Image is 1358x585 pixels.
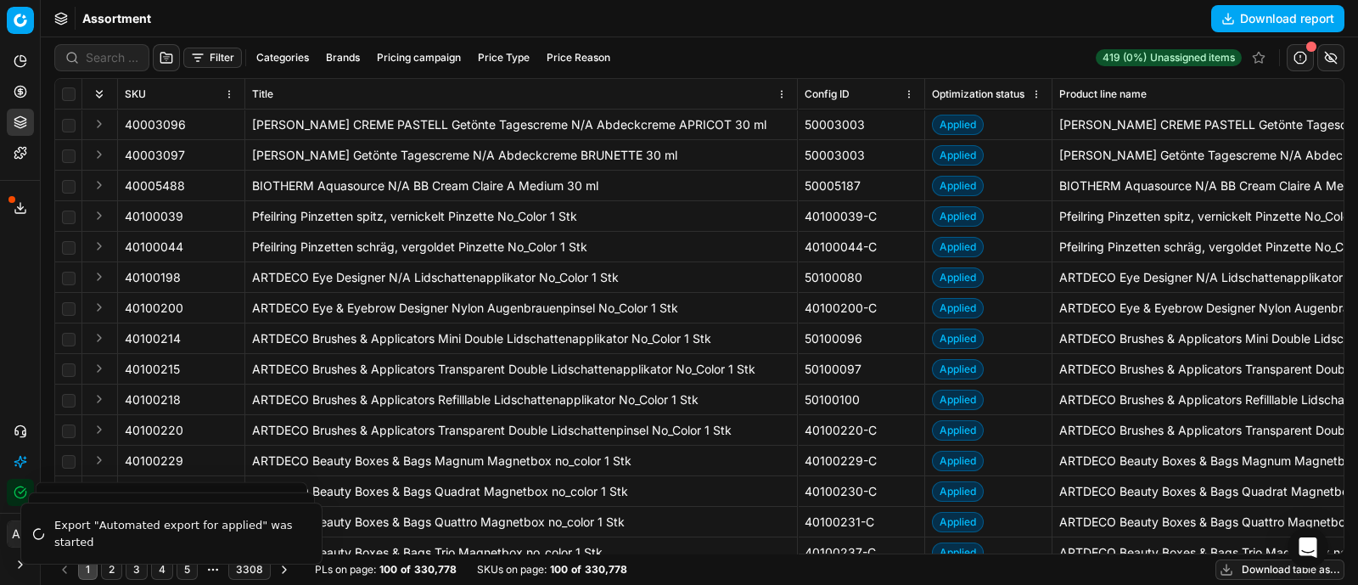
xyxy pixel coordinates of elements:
[932,267,984,288] span: Applied
[932,237,984,257] span: Applied
[1288,527,1328,568] div: Open Intercom Messenger
[1059,87,1147,101] span: Product line name
[125,208,183,225] span: 40100039
[89,358,109,379] button: Expand
[125,422,183,439] span: 40100220
[86,49,138,66] input: Search by SKU or title
[183,48,242,68] button: Filter
[252,87,273,101] span: Title
[805,544,917,561] div: 40100237-C
[252,453,790,470] div: ARTDECO Beauty Boxes & Bags Magnum Magnetbox no_color 1 Stk
[252,361,790,378] div: ARTDECO Brushes & Applicators Transparent Double Lidschattenapplikator No_Color 1 Stk
[805,391,917,408] div: 50100100
[125,239,183,256] span: 40100044
[7,520,34,548] button: AC
[125,391,181,408] span: 40100218
[805,147,917,164] div: 50003003
[932,87,1024,101] span: Optimization status
[932,512,984,532] span: Applied
[125,300,183,317] span: 40100200
[805,300,917,317] div: 40100200-C
[252,239,790,256] div: Pfeilring Pinzetten schräg, vergoldet Pinzette No_Color 1 Stk
[379,563,397,577] strong: 100
[932,481,984,502] span: Applied
[805,116,917,133] div: 50003003
[228,560,271,580] button: 3308
[315,563,376,577] span: PLs on page :
[252,208,790,225] div: Pfeilring Pinzetten spitz, vernickelt Pinzette No_Color 1 Stk
[805,208,917,225] div: 40100039-C
[805,483,917,500] div: 40100230-C
[126,560,148,580] button: 3
[252,514,790,531] div: ARTDECO Beauty Boxes & Bags Quattro Magnetbox no_color 1 Stk
[805,514,917,531] div: 40100231-C
[252,330,790,347] div: ARTDECO Brushes & Applicators Mini Double Lidschattenapplikator No_Color 1 Stk
[82,10,151,27] span: Assortment
[932,451,984,471] span: Applied
[571,563,581,577] strong: of
[177,560,198,580] button: 5
[805,330,917,347] div: 50100096
[932,329,984,349] span: Applied
[805,269,917,286] div: 50100080
[89,389,109,409] button: Expand
[125,116,186,133] span: 40003096
[585,563,627,577] strong: 330,778
[932,115,984,135] span: Applied
[932,359,984,380] span: Applied
[125,269,181,286] span: 40100198
[89,236,109,256] button: Expand
[805,422,917,439] div: 40100220-C
[252,300,790,317] div: ARTDECO Eye & Eyebrow Designer Nylon Augenbrauenpinsel No_Color 1 Stk
[932,298,984,318] span: Applied
[932,176,984,196] span: Applied
[101,560,122,580] button: 2
[1096,49,1242,66] a: 419 (0%)Unassigned items
[540,48,617,68] button: Price Reason
[370,48,468,68] button: Pricing campaign
[252,422,790,439] div: ARTDECO Brushes & Applicators Transparent Double Lidschattenpinsel No_Color 1 Stk
[125,147,185,164] span: 40003097
[805,239,917,256] div: 40100044-C
[932,420,984,441] span: Applied
[54,558,295,582] nav: pagination
[252,483,790,500] div: ARTDECO Beauty Boxes & Bags Quadrat Magnetbox no_color 1 Stk
[125,361,180,378] span: 40100215
[78,560,98,580] button: 1
[932,543,984,563] span: Applied
[82,10,151,27] nav: breadcrumb
[471,48,536,68] button: Price Type
[89,297,109,318] button: Expand
[54,560,75,580] button: Go to previous page
[125,330,181,347] span: 40100214
[89,144,109,165] button: Expand
[89,328,109,348] button: Expand
[319,48,367,68] button: Brands
[125,87,146,101] span: SKU
[805,361,917,378] div: 50100097
[252,544,790,561] div: ARTDECO Beauty Boxes & Bags Trio Magnetbox no_color 1 Stk
[932,206,984,227] span: Applied
[805,177,917,194] div: 50005187
[932,390,984,410] span: Applied
[1211,5,1344,32] button: Download report
[8,521,33,547] span: AC
[250,48,316,68] button: Categories
[414,563,457,577] strong: 330,778
[805,87,850,101] span: Config ID
[89,114,109,134] button: Expand
[89,175,109,195] button: Expand
[1150,51,1235,65] span: Unassigned items
[89,267,109,287] button: Expand
[89,450,109,470] button: Expand
[54,517,301,550] div: Export "Automated export for applied" was started
[89,205,109,226] button: Expand
[252,177,790,194] div: BIOTHERM Aquasource N/A BB Cream Claire A Medium 30 ml
[151,560,173,580] button: 4
[252,269,790,286] div: ARTDECO Eye Designer N/A Lidschattenapplikator No_Color 1 Stk
[932,145,984,166] span: Applied
[252,391,790,408] div: ARTDECO Brushes & Applicators Refilllable Lidschattenapplikator No_Color 1 Stk
[89,84,109,104] button: Expand all
[477,563,547,577] span: SKUs on page :
[89,481,109,501] button: Expand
